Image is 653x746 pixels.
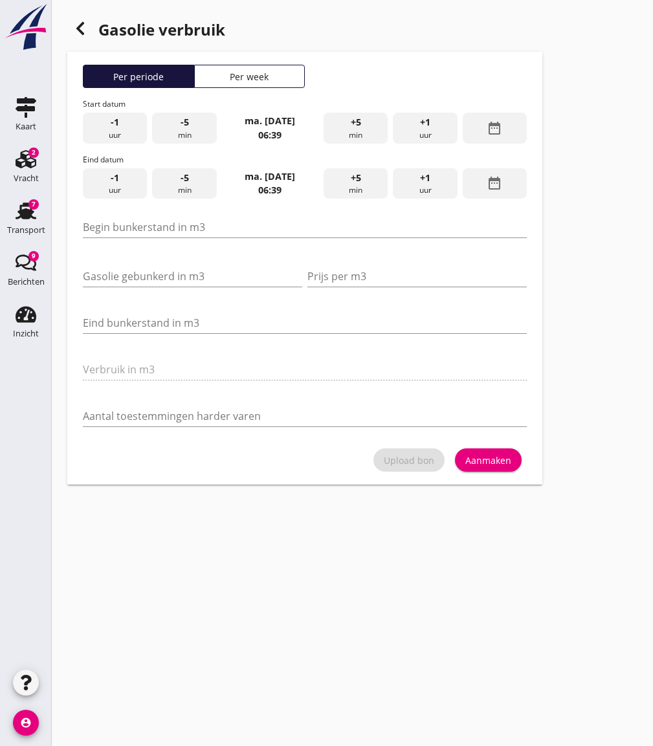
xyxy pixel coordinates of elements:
[89,70,188,83] div: Per periode
[83,65,194,88] button: Per periode
[152,168,216,199] div: min
[152,113,216,144] div: min
[83,217,527,237] input: Begin bunkerstand in m3
[28,251,39,261] div: 9
[83,168,147,199] div: uur
[324,168,388,199] div: min
[83,154,124,165] span: Eind datum
[111,171,119,185] span: -1
[83,313,527,333] input: Eind bunkerstand in m3
[324,113,388,144] div: min
[245,170,295,182] strong: ma. [DATE]
[181,171,189,185] span: -5
[3,3,49,51] img: logo-small.a267ee39.svg
[194,65,305,88] button: Per week
[487,175,502,191] i: date_range
[8,278,45,286] div: Berichten
[14,174,39,182] div: Vracht
[83,98,126,109] span: Start datum
[420,171,430,185] span: +1
[13,329,39,338] div: Inzicht
[351,115,361,129] span: +5
[13,710,39,736] i: account_circle
[67,16,542,47] h1: Gasolie verbruik
[465,454,511,467] div: Aanmaken
[420,115,430,129] span: +1
[258,129,282,141] strong: 06:39
[393,168,457,199] div: uur
[111,115,119,129] span: -1
[83,406,527,426] input: Aantal toestemmingen harder varen
[28,199,39,210] div: 7
[455,448,522,472] button: Aanmaken
[351,171,361,185] span: +5
[83,113,147,144] div: uur
[28,148,39,158] div: 2
[181,115,189,129] span: -5
[245,115,295,127] strong: ma. [DATE]
[487,120,502,136] i: date_range
[258,184,282,196] strong: 06:39
[200,70,300,83] div: Per week
[7,226,45,234] div: Transport
[83,266,302,287] input: Gasolie gebunkerd in m3
[393,113,457,144] div: uur
[16,122,36,131] div: Kaart
[307,266,527,287] input: Prijs per m3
